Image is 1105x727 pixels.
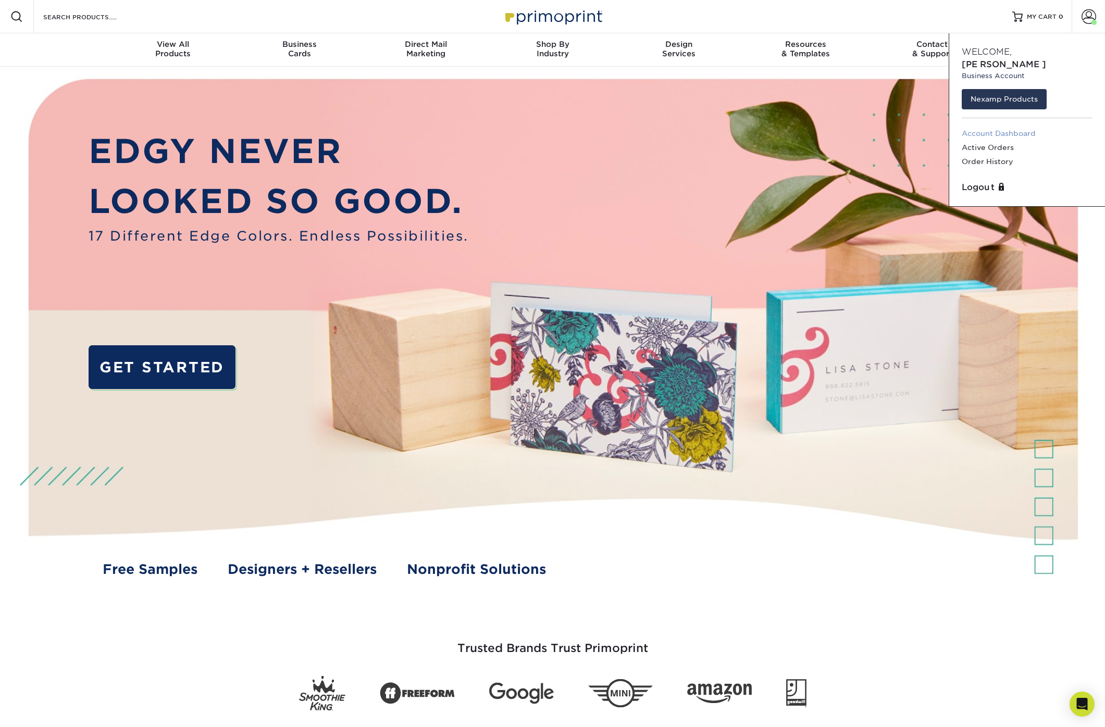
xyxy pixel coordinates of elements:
div: Cards [236,40,363,58]
a: Order History [962,155,1092,169]
span: Business [236,40,363,49]
span: [PERSON_NAME] [962,59,1046,69]
a: Nonprofit Solutions [407,559,546,579]
img: Primoprint [501,5,605,28]
p: LOOKED SO GOOD. [89,177,469,226]
span: View All [110,40,237,49]
a: Logout [962,181,1092,194]
span: 17 Different Edge Colors. Endless Possibilities. [89,226,469,246]
span: Welcome, [962,47,1012,57]
span: 0 [1059,13,1063,20]
input: SEARCH PRODUCTS..... [42,10,144,23]
a: Shop ByIndustry [489,33,616,67]
img: Freeform [380,677,455,710]
span: Design [616,40,742,49]
p: EDGY NEVER [89,127,469,176]
div: Marketing [363,40,489,58]
span: Contact [869,40,996,49]
a: Resources& Templates [742,33,869,67]
h3: Trusted Brands Trust Primoprint [248,617,858,668]
img: Smoothie King [299,676,345,711]
a: Free Samples [103,559,197,579]
a: Active Orders [962,141,1092,155]
img: Amazon [687,684,752,704]
a: Nexamp Products [962,89,1047,109]
a: Account Dashboard [962,127,1092,141]
img: Google [489,683,554,704]
div: & Templates [742,40,869,58]
a: BusinessCards [236,33,363,67]
img: Mini [588,679,653,708]
span: Resources [742,40,869,49]
span: Shop By [489,40,616,49]
a: Direct MailMarketing [363,33,489,67]
span: Direct Mail [363,40,489,49]
a: Designers + Resellers [228,559,377,579]
iframe: Google Customer Reviews [3,695,89,723]
a: GET STARTED [89,345,236,389]
a: View AllProducts [110,33,237,67]
div: Services [616,40,742,58]
span: MY CART [1027,12,1057,21]
a: DesignServices [616,33,742,67]
div: & Support [869,40,996,58]
div: Products [110,40,237,58]
img: Goodwill [786,679,806,707]
div: Open Intercom Messenger [1070,692,1095,717]
div: Industry [489,40,616,58]
small: Business Account [962,71,1092,81]
a: Contact& Support [869,33,996,67]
